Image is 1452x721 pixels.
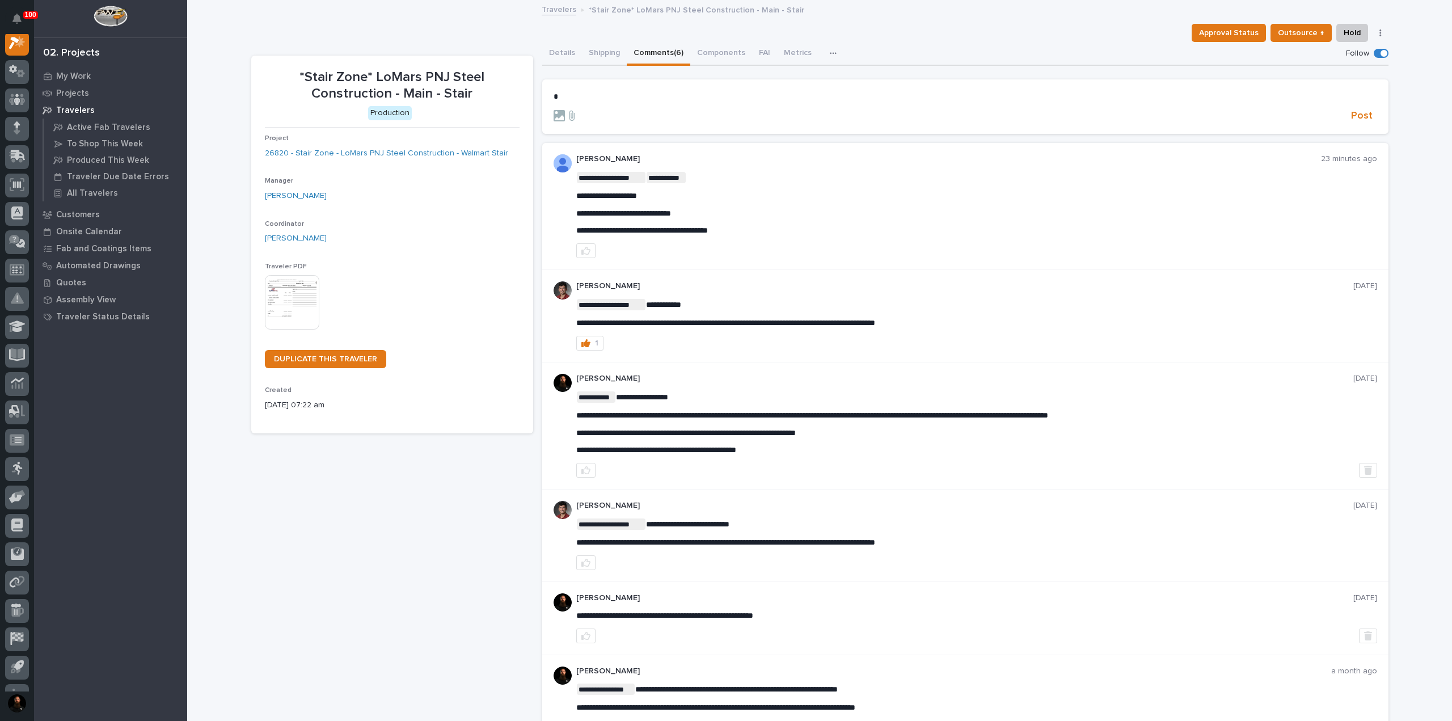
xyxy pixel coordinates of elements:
[34,85,187,102] a: Projects
[1270,24,1332,42] button: Outsource ↑
[44,152,187,168] a: Produced This Week
[1347,109,1377,123] button: Post
[777,42,818,66] button: Metrics
[1353,281,1377,291] p: [DATE]
[1351,109,1373,123] span: Post
[56,295,116,305] p: Assembly View
[1359,463,1377,478] button: Delete post
[34,102,187,119] a: Travelers
[542,2,576,15] a: Travelers
[1359,629,1377,643] button: Delete post
[554,154,572,172] img: AOh14GhUnP333BqRmXh-vZ-TpYZQaFVsuOFmGre8SRZf2A=s96-c
[94,6,127,27] img: Workspace Logo
[34,274,187,291] a: Quotes
[690,42,752,66] button: Components
[576,501,1353,511] p: [PERSON_NAME]
[554,501,572,519] img: ROij9lOReuV7WqYxWfnW
[67,139,143,149] p: To Shop This Week
[34,240,187,257] a: Fab and Coatings Items
[589,3,804,15] p: *Stair Zone* LoMars PNJ Steel Construction - Main - Stair
[554,374,572,392] img: zmKUmRVDQjmBLfnAs97p
[1199,26,1259,40] span: Approval Status
[265,263,307,270] span: Traveler PDF
[44,119,187,135] a: Active Fab Travelers
[34,206,187,223] a: Customers
[576,629,596,643] button: like this post
[56,244,151,254] p: Fab and Coatings Items
[14,14,29,32] div: Notifications100
[265,399,520,411] p: [DATE] 07:22 am
[56,106,95,116] p: Travelers
[56,312,150,322] p: Traveler Status Details
[67,172,169,182] p: Traveler Due Date Errors
[44,168,187,184] a: Traveler Due Date Errors
[576,336,603,351] button: 1
[542,42,582,66] button: Details
[67,155,149,166] p: Produced This Week
[34,257,187,274] a: Automated Drawings
[34,308,187,325] a: Traveler Status Details
[34,223,187,240] a: Onsite Calendar
[265,350,386,368] a: DUPLICATE THIS TRAVELER
[44,136,187,151] a: To Shop This Week
[34,68,187,85] a: My Work
[265,147,508,159] a: 26820 - Stair Zone - LoMars PNJ Steel Construction - Walmart Stair
[25,11,36,19] p: 100
[56,71,91,82] p: My Work
[1344,26,1361,40] span: Hold
[1321,154,1377,164] p: 23 minutes ago
[56,227,122,237] p: Onsite Calendar
[576,593,1353,603] p: [PERSON_NAME]
[34,291,187,308] a: Assembly View
[1353,374,1377,383] p: [DATE]
[56,261,141,271] p: Automated Drawings
[1336,24,1368,42] button: Hold
[5,692,29,715] button: users-avatar
[67,123,150,133] p: Active Fab Travelers
[67,188,118,199] p: All Travelers
[576,281,1353,291] p: [PERSON_NAME]
[265,233,327,244] a: [PERSON_NAME]
[576,667,1331,676] p: [PERSON_NAME]
[1353,501,1377,511] p: [DATE]
[265,69,520,102] p: *Stair Zone* LoMars PNJ Steel Construction - Main - Stair
[265,190,327,202] a: [PERSON_NAME]
[1192,24,1266,42] button: Approval Status
[1278,26,1324,40] span: Outsource ↑
[44,185,187,201] a: All Travelers
[56,278,86,288] p: Quotes
[595,339,598,347] div: 1
[56,210,100,220] p: Customers
[265,221,304,227] span: Coordinator
[554,593,572,612] img: zmKUmRVDQjmBLfnAs97p
[554,281,572,300] img: ROij9lOReuV7WqYxWfnW
[274,355,377,363] span: DUPLICATE THIS TRAVELER
[265,178,293,184] span: Manager
[582,42,627,66] button: Shipping
[576,555,596,570] button: like this post
[5,7,29,31] button: Notifications
[576,463,596,478] button: like this post
[56,88,89,99] p: Projects
[576,374,1353,383] p: [PERSON_NAME]
[1346,49,1369,58] p: Follow
[554,667,572,685] img: zmKUmRVDQjmBLfnAs97p
[368,106,412,120] div: Production
[576,243,596,258] button: like this post
[265,135,289,142] span: Project
[1331,667,1377,676] p: a month ago
[752,42,777,66] button: FAI
[627,42,690,66] button: Comments (6)
[43,47,100,60] div: 02. Projects
[1353,593,1377,603] p: [DATE]
[576,154,1321,164] p: [PERSON_NAME]
[265,387,292,394] span: Created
